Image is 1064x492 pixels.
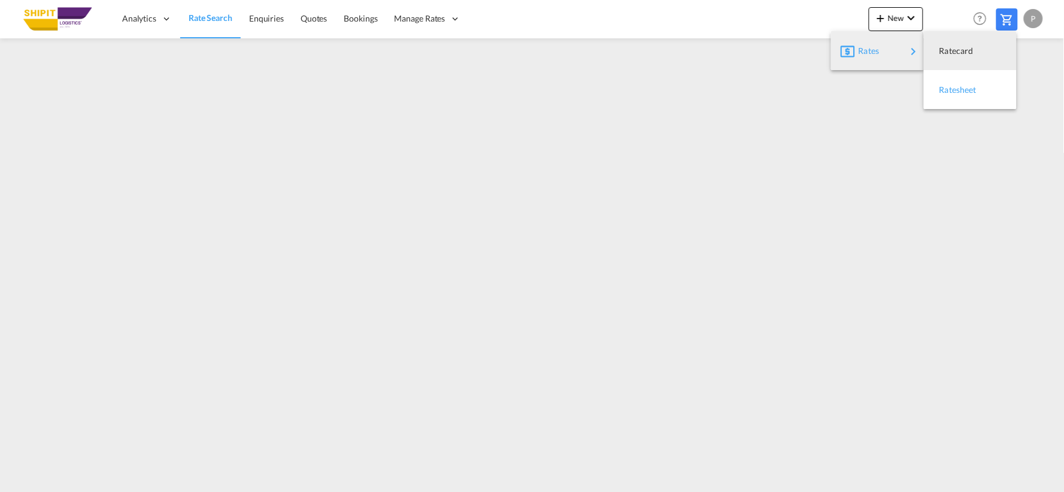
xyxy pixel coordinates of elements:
span: Ratecard [939,39,953,63]
span: Ratesheet [939,78,953,102]
md-icon: icon-chevron-right [907,44,921,59]
span: Rates [859,39,873,63]
div: Ratecard [933,36,1007,66]
div: Ratesheet [933,75,1007,105]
